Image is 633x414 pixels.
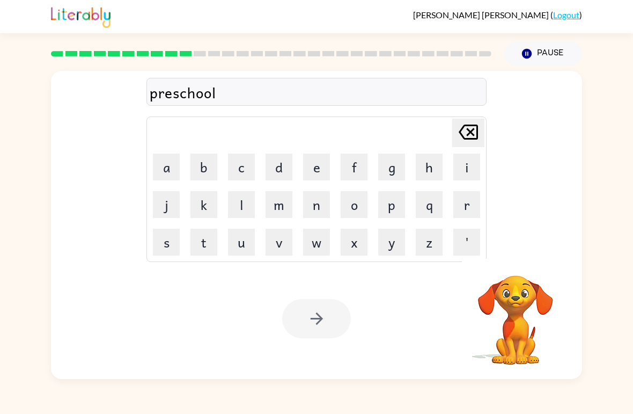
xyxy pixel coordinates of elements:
button: l [228,191,255,218]
button: ' [453,229,480,256]
video: Your browser must support playing .mp4 files to use Literably. Please try using another browser. [462,259,569,366]
button: f [341,154,367,180]
button: v [266,229,292,256]
button: p [378,191,405,218]
button: q [416,191,443,218]
button: a [153,154,180,180]
button: z [416,229,443,256]
button: b [190,154,217,180]
button: y [378,229,405,256]
div: ( ) [413,10,582,20]
button: Pause [504,41,582,66]
button: e [303,154,330,180]
button: g [378,154,405,180]
button: h [416,154,443,180]
button: s [153,229,180,256]
span: [PERSON_NAME] [PERSON_NAME] [413,10,550,20]
button: u [228,229,255,256]
button: w [303,229,330,256]
button: r [453,191,480,218]
button: o [341,191,367,218]
button: i [453,154,480,180]
button: n [303,191,330,218]
button: m [266,191,292,218]
img: Literably [51,4,111,28]
button: k [190,191,217,218]
a: Logout [553,10,579,20]
button: c [228,154,255,180]
div: preschool [150,81,483,104]
button: t [190,229,217,256]
button: j [153,191,180,218]
button: x [341,229,367,256]
button: d [266,154,292,180]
